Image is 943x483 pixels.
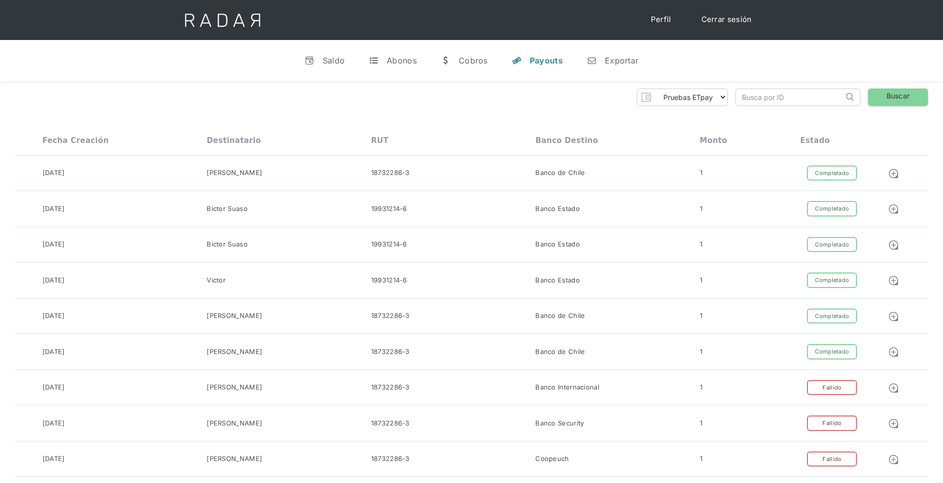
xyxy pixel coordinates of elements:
div: [DATE] [43,239,65,249]
div: Banco Internacional [535,382,599,392]
div: [DATE] [43,204,65,214]
div: Destinatario [207,136,261,145]
img: Detalle [888,275,899,286]
div: Completado [807,237,857,252]
div: Bictor Suaso [207,204,248,214]
div: Completado [807,344,857,359]
div: Fallido [807,380,857,395]
div: Fecha creación [43,136,109,145]
div: Coopeuch [535,454,569,464]
img: Detalle [888,418,899,429]
input: Busca por ID [736,89,843,105]
div: 18732286-3 [371,347,410,357]
div: Banco destino [535,136,598,145]
div: w [441,55,451,65]
div: Banco de Chile [535,347,585,357]
div: 1 [700,311,702,321]
div: Completado [807,165,857,181]
div: 1 [700,275,702,285]
img: Detalle [888,454,899,465]
div: 1 [700,347,702,357]
div: Banco Estado [535,239,580,249]
div: [PERSON_NAME] [207,311,262,321]
a: Cerrar sesión [691,10,762,29]
div: 19931214-6 [371,239,407,249]
img: Detalle [888,168,899,179]
img: Detalle [888,346,899,357]
img: Detalle [888,203,899,214]
div: [DATE] [43,454,65,464]
div: [PERSON_NAME] [207,168,262,178]
div: 1 [700,239,702,249]
div: y [512,55,522,65]
div: [PERSON_NAME] [207,454,262,464]
div: Completado [807,308,857,324]
div: Banco Estado [535,275,580,285]
div: Monto [700,136,727,145]
div: [DATE] [43,418,65,428]
div: 19931214-6 [371,204,407,214]
div: 18732286-3 [371,382,410,392]
div: Banco Estado [535,204,580,214]
div: n [587,55,597,65]
div: Exportar [605,55,638,65]
div: Banco de Chile [535,168,585,178]
div: t [369,55,379,65]
div: 1 [700,454,702,464]
div: Fallido [807,451,857,467]
div: [PERSON_NAME] [207,418,262,428]
div: [PERSON_NAME] [207,347,262,357]
div: Cobros [459,55,488,65]
div: 18732286-3 [371,168,410,178]
div: 18732286-3 [371,418,410,428]
div: [DATE] [43,275,65,285]
div: [DATE] [43,382,65,392]
div: Completado [807,201,857,216]
form: Form [637,88,728,106]
a: Perfil [641,10,681,29]
div: RUT [371,136,389,145]
div: 1 [700,204,702,214]
div: Payouts [530,55,563,65]
div: [PERSON_NAME] [207,382,262,392]
a: Buscar [868,88,928,106]
div: Saldo [323,55,345,65]
div: 1 [700,168,702,178]
div: Completado [807,272,857,288]
div: Victor [207,275,226,285]
div: 1 [700,382,702,392]
div: 18732286-3 [371,311,410,321]
div: Banco de Chile [535,311,585,321]
img: Detalle [888,382,899,393]
div: Abonos [387,55,417,65]
div: [DATE] [43,168,65,178]
img: Detalle [888,239,899,250]
div: v [305,55,315,65]
div: [DATE] [43,311,65,321]
div: Estado [800,136,830,145]
div: 18732286-3 [371,454,410,464]
img: Detalle [888,311,899,322]
div: Banco Security [535,418,584,428]
div: 19931214-6 [371,275,407,285]
div: Bictor Suaso [207,239,248,249]
div: [DATE] [43,347,65,357]
div: 1 [700,418,702,428]
div: Fallido [807,415,857,431]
